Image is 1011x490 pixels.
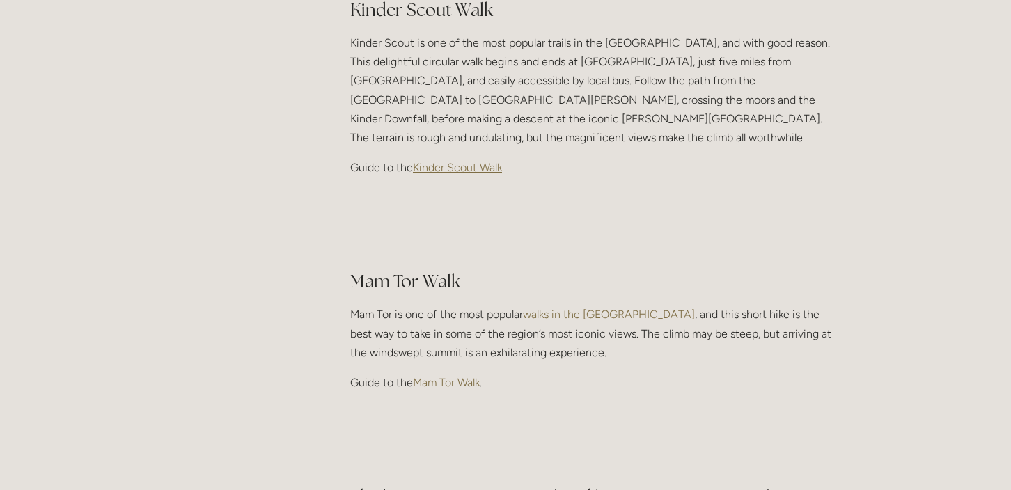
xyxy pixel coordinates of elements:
[523,308,695,321] a: walks in the [GEOGRAPHIC_DATA]
[350,373,838,392] p: Guide to the .
[350,305,838,362] p: Mam Tor is one of the most popular , and this short hike is the best way to take in some of the r...
[413,376,480,389] a: Mam Tor Walk
[413,161,502,174] a: Kinder Scout Walk
[350,158,838,177] p: Guide to the .
[350,269,838,294] h2: Mam Tor Walk
[350,33,838,147] p: Kinder Scout is one of the most popular trails in the [GEOGRAPHIC_DATA], and with good reason. Th...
